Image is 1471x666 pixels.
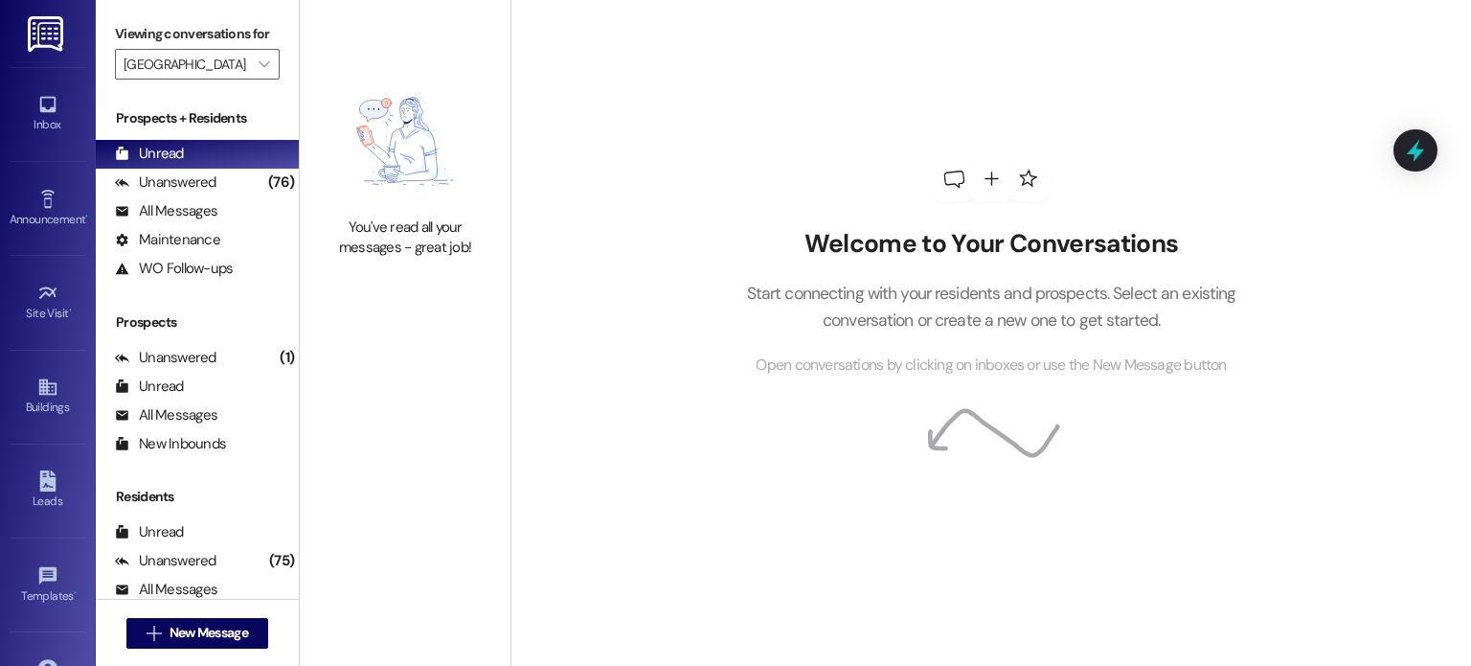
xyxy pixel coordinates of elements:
div: Unread [115,144,184,164]
img: empty-state [321,75,489,208]
a: Site Visit • [10,277,86,329]
div: Unread [115,377,184,397]
button: New Message [126,618,268,649]
a: Inbox [10,88,86,140]
span: New Message [170,623,248,643]
div: WO Follow-ups [115,259,233,279]
h2: Welcome to Your Conversations [717,229,1265,260]
p: Start connecting with your residents and prospects. Select an existing conversation or create a n... [717,280,1265,334]
span: • [85,210,88,223]
div: All Messages [115,201,217,221]
a: Buildings [10,371,86,423]
label: Viewing conversations for [115,19,280,49]
div: Unanswered [115,551,216,571]
i:  [259,57,269,72]
div: All Messages [115,580,217,600]
div: (1) [275,343,299,373]
div: Unanswered [115,172,216,193]
input: All communities [124,49,249,80]
div: Unread [115,522,184,542]
div: You've read all your messages - great job! [321,218,489,259]
img: ResiDesk Logo [28,16,67,52]
div: (75) [264,546,299,576]
a: Templates • [10,560,86,611]
div: New Inbounds [115,434,226,454]
div: Maintenance [115,230,220,250]
span: Open conversations by clicking on inboxes or use the New Message button [756,354,1226,378]
i:  [147,626,161,641]
a: Leads [10,465,86,517]
span: • [74,586,77,600]
div: All Messages [115,405,217,425]
div: Residents [96,487,299,507]
div: Prospects + Residents [96,108,299,128]
div: Prospects [96,312,299,333]
div: Unanswered [115,348,216,368]
span: • [69,304,72,317]
div: (76) [263,168,299,197]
